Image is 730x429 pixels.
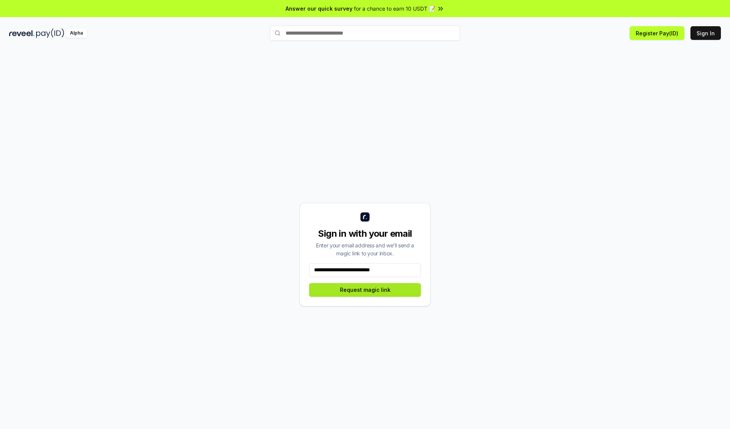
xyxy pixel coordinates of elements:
div: Alpha [66,28,87,38]
span: Answer our quick survey [286,5,352,13]
button: Sign In [690,26,721,40]
button: Register Pay(ID) [630,26,684,40]
img: pay_id [36,28,64,38]
img: reveel_dark [9,28,35,38]
div: Enter your email address and we’ll send a magic link to your inbox. [309,241,421,257]
div: Sign in with your email [309,228,421,240]
button: Request magic link [309,283,421,297]
span: for a chance to earn 10 USDT 📝 [354,5,435,13]
img: logo_small [360,212,370,222]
